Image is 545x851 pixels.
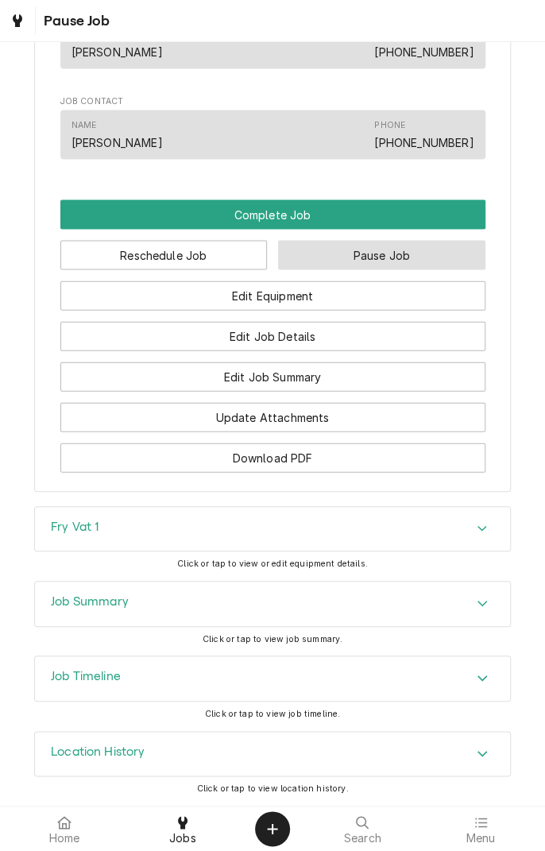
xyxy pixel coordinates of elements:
button: Accordion Details Expand Trigger [35,732,510,776]
div: Location History [34,731,511,777]
button: Edit Job Details [60,321,485,350]
div: Job Timeline [34,656,511,702]
span: Pause Job [39,10,110,32]
span: Click or tap to view job timeline. [205,708,340,718]
a: [PHONE_NUMBER] [374,44,473,58]
a: [PHONE_NUMBER] [374,135,473,149]
a: Home [6,810,123,848]
button: Pause Job [278,240,485,269]
div: Button Group Row [60,431,485,472]
div: [PERSON_NAME] [72,133,163,150]
span: Click or tap to view location history. [196,783,348,793]
button: Accordion Details Expand Trigger [35,656,510,701]
div: [PERSON_NAME] [72,43,163,60]
div: Phone [374,118,473,150]
div: Name [72,28,163,60]
a: Jobs [125,810,242,848]
button: Complete Job [60,199,485,229]
h3: Job Timeline [51,669,121,684]
span: Jobs [169,832,196,845]
button: Edit Job Summary [60,362,485,391]
div: Button Group Row [60,350,485,391]
div: Phone [374,28,473,60]
a: Search [304,810,421,848]
div: Accordion Header [35,732,510,776]
div: Contact [60,19,485,68]
button: Accordion Details Expand Trigger [35,507,510,551]
span: Click or tap to view or edit equipment details. [177,558,368,568]
button: Update Attachments [60,402,485,431]
div: Fry Vat 1 [34,506,511,552]
div: Phone [374,118,405,131]
div: Name [72,118,163,150]
h3: Fry Vat 1 [51,520,99,535]
span: Job Contact [60,95,485,107]
div: Button Group Row [60,199,485,229]
span: Search [344,832,381,845]
button: Edit Equipment [60,280,485,310]
h3: Job Summary [51,594,129,609]
span: Click or tap to view job summary. [203,633,342,644]
span: Home [49,832,80,845]
div: Job Summary [34,581,511,627]
a: Menu [423,810,539,848]
div: Button Group Row [60,229,485,269]
button: Reschedule Job [60,240,268,269]
div: Job Contact [60,95,485,166]
h3: Location History [51,745,145,760]
span: Menu [466,832,495,845]
div: Job Contact List [60,110,485,165]
div: Name [72,118,97,131]
div: Button Group Row [60,310,485,350]
a: Go to Jobs [3,6,32,35]
div: Button Group Row [60,391,485,431]
div: Button Group [60,199,485,472]
div: Accordion Header [35,507,510,551]
button: Create Object [255,811,290,846]
div: Job Reporter List [60,19,485,75]
div: Button Group Row [60,269,485,310]
div: Accordion Header [35,656,510,701]
button: Download PDF [60,443,485,472]
div: Accordion Header [35,582,510,626]
div: Contact [60,110,485,158]
button: Accordion Details Expand Trigger [35,582,510,626]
